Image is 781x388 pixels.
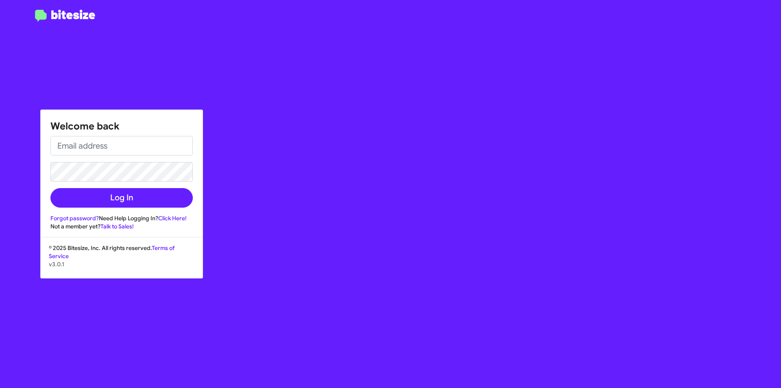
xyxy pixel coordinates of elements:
h1: Welcome back [50,120,193,133]
div: Not a member yet? [50,222,193,230]
button: Log In [50,188,193,208]
a: Click Here! [158,215,187,222]
div: Need Help Logging In? [50,214,193,222]
a: Talk to Sales! [100,223,134,230]
p: v3.0.1 [49,260,194,268]
div: © 2025 Bitesize, Inc. All rights reserved. [41,244,203,278]
input: Email address [50,136,193,156]
a: Forgot password? [50,215,99,222]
